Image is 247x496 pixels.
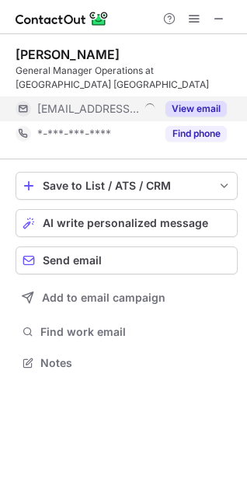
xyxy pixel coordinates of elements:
span: Notes [40,356,231,370]
button: AI write personalized message [16,209,238,237]
span: [EMAIL_ADDRESS][DOMAIN_NAME] [37,102,139,116]
button: Notes [16,352,238,374]
div: [PERSON_NAME] [16,47,120,62]
div: Save to List / ATS / CRM [43,180,210,192]
span: AI write personalized message [43,217,208,229]
div: General Manager Operations at [GEOGRAPHIC_DATA] [GEOGRAPHIC_DATA] [16,64,238,92]
button: save-profile-one-click [16,172,238,200]
button: Add to email campaign [16,284,238,312]
span: Send email [43,254,102,267]
span: Add to email campaign [42,292,165,304]
button: Reveal Button [165,101,227,117]
span: Find work email [40,325,231,339]
button: Send email [16,246,238,274]
img: ContactOut v5.3.10 [16,9,109,28]
button: Reveal Button [165,126,227,141]
button: Find work email [16,321,238,343]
